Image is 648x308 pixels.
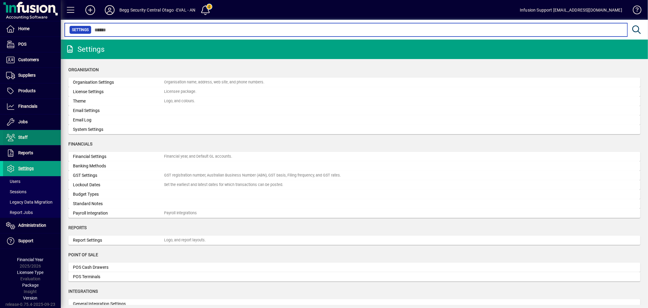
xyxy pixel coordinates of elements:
a: Legacy Data Migration [3,197,61,207]
div: Set the earliest and latest dates for which transactions can be posted. [164,182,283,188]
a: Staff [3,130,61,145]
span: Staff [18,135,28,140]
div: Lockout Dates [73,182,164,188]
a: Users [3,176,61,187]
button: Add [81,5,100,16]
a: Suppliers [3,68,61,83]
span: Administration [18,223,46,228]
span: Sessions [6,189,26,194]
div: GST registration number, Australian Business Number (ABN), GST basis, Filing frequency, and GST r... [164,173,341,178]
a: Products [3,83,61,99]
div: License Settings [73,89,164,95]
div: Licensee package. [164,89,196,95]
span: Financials [68,142,92,146]
span: POS [18,42,26,47]
div: Organisation Settings [73,79,164,86]
a: Financial SettingsFinancial year, and Default GL accounts. [68,152,640,161]
span: Products [18,88,36,93]
div: Payroll Integrations [164,210,197,216]
a: Budget Types [68,190,640,199]
span: Users [6,179,20,184]
a: Sessions [3,187,61,197]
a: POS Cash Drawers [68,263,640,272]
div: Budget Types [73,191,164,198]
span: Financial Year [17,257,44,262]
span: Point of Sale [68,252,98,257]
a: System Settings [68,125,640,134]
span: Organisation [68,67,99,72]
a: License SettingsLicensee package. [68,87,640,96]
div: POS Terminals [73,274,164,280]
div: Report Settings [73,237,164,243]
a: GST SettingsGST registration number, Australian Business Number (ABN), GST basis, Filing frequenc... [68,171,640,180]
span: Report Jobs [6,210,33,215]
div: Begg Security Central Otago -EVAL - AN [119,5,196,15]
div: Financial year, and Default GL accounts. [164,154,232,159]
span: Jobs [18,119,28,124]
button: Profile [100,5,119,16]
span: Legacy Data Migration [6,200,53,205]
div: POS Cash Drawers [73,264,164,271]
span: Support [18,238,33,243]
a: POS Terminals [68,272,640,282]
span: Reports [18,150,33,155]
a: Lockout DatesSet the earliest and latest dates for which transactions can be posted. [68,180,640,190]
span: Version [23,296,38,300]
span: Settings [18,166,34,171]
span: Reports [68,225,87,230]
a: Financials [3,99,61,114]
span: Integrations [68,289,98,294]
a: Payroll IntegrationPayroll Integrations [68,208,640,218]
span: Financials [18,104,37,109]
a: Knowledge Base [628,1,640,21]
a: Organisation SettingsOrganisation name, address, web site, and phone numbers. [68,78,640,87]
div: Logo, and report layouts. [164,237,206,243]
a: Reports [3,145,61,161]
div: Infusion Support [EMAIL_ADDRESS][DOMAIN_NAME] [520,5,622,15]
span: Licensee Type [17,270,44,275]
div: System Settings [73,126,164,133]
a: ThemeLogo, and colours. [68,96,640,106]
div: Financial Settings [73,153,164,160]
a: Jobs [3,114,61,130]
div: Logo, and colours. [164,98,195,104]
a: Email Log [68,115,640,125]
div: GST Settings [73,172,164,179]
div: Banking Methods [73,163,164,169]
a: Support [3,233,61,249]
span: Suppliers [18,73,36,78]
div: Email Settings [73,107,164,114]
a: Email Settings [68,106,640,115]
span: Settings [72,27,89,33]
div: Email Log [73,117,164,123]
a: Standard Notes [68,199,640,208]
a: Home [3,21,61,37]
a: Banking Methods [68,161,640,171]
span: Home [18,26,29,31]
a: Report Jobs [3,207,61,218]
a: POS [3,37,61,52]
div: Theme [73,98,164,104]
a: Customers [3,52,61,68]
div: General Integration Settings [73,301,164,307]
div: Payroll Integration [73,210,164,216]
div: Settings [65,44,105,54]
a: Report SettingsLogo, and report layouts. [68,236,640,245]
span: Customers [18,57,39,62]
div: Standard Notes [73,201,164,207]
span: Package [22,283,39,288]
div: Organisation name, address, web site, and phone numbers. [164,79,264,85]
a: Administration [3,218,61,233]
